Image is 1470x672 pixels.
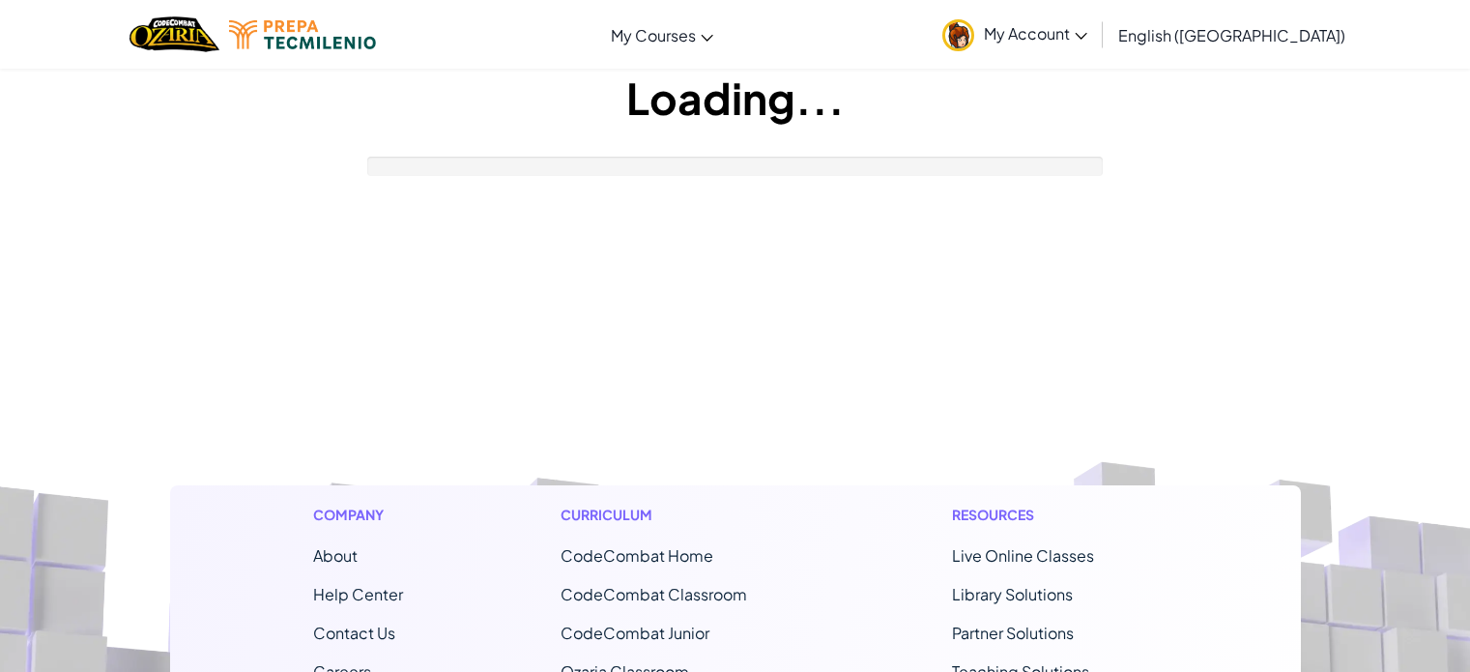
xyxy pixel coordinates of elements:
[1118,25,1345,45] span: English ([GEOGRAPHIC_DATA])
[313,505,403,525] h1: Company
[942,19,974,51] img: avatar
[313,623,395,643] span: Contact Us
[601,9,723,61] a: My Courses
[1109,9,1355,61] a: English ([GEOGRAPHIC_DATA])
[313,584,403,604] a: Help Center
[952,545,1094,566] a: Live Online Classes
[561,623,709,643] a: CodeCombat Junior
[561,584,747,604] a: CodeCombat Classroom
[561,545,713,566] span: CodeCombat Home
[130,15,219,54] a: Ozaria by CodeCombat logo
[952,623,1074,643] a: Partner Solutions
[952,584,1073,604] a: Library Solutions
[952,505,1158,525] h1: Resources
[611,25,696,45] span: My Courses
[933,4,1097,65] a: My Account
[130,15,219,54] img: Home
[313,545,358,566] a: About
[229,20,376,49] img: Tecmilenio logo
[561,505,794,525] h1: Curriculum
[984,23,1087,44] span: My Account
